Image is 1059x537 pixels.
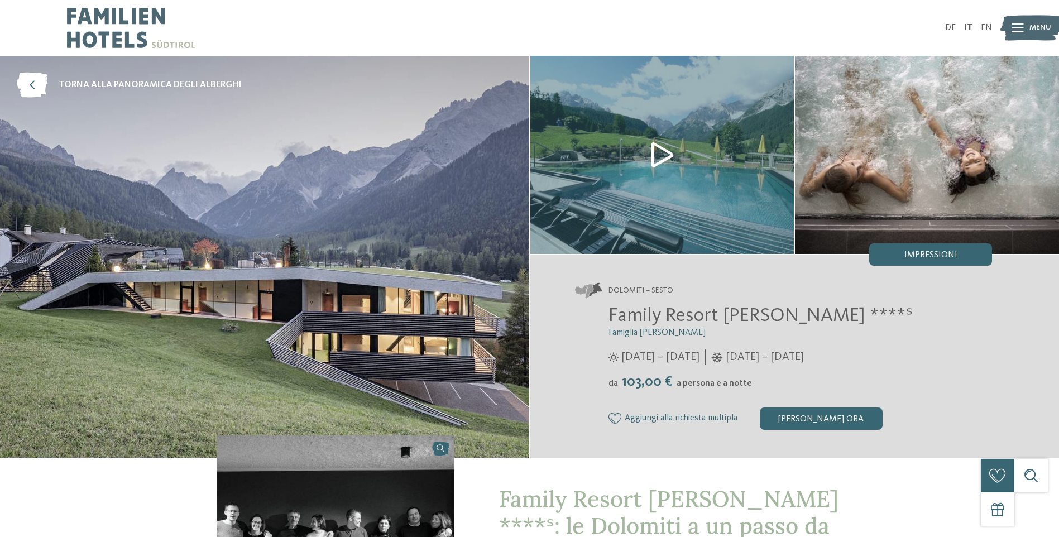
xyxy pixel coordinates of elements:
a: EN [981,23,992,32]
span: Menu [1029,22,1051,33]
span: [DATE] – [DATE] [726,349,804,365]
span: [DATE] – [DATE] [621,349,699,365]
img: Il nostro family hotel a Sesto, il vostro rifugio sulle Dolomiti. [795,56,1059,254]
span: a persona e a notte [677,379,752,388]
span: torna alla panoramica degli alberghi [59,79,242,91]
i: Orari d'apertura inverno [711,352,723,362]
div: [PERSON_NAME] ora [760,407,883,430]
span: Aggiungi alla richiesta multipla [625,414,737,424]
span: da [608,379,618,388]
span: 103,00 € [619,375,675,389]
i: Orari d'apertura estate [608,352,619,362]
span: Impressioni [904,251,957,260]
span: Famiglia [PERSON_NAME] [608,328,706,337]
img: Il nostro family hotel a Sesto, il vostro rifugio sulle Dolomiti. [530,56,794,254]
a: DE [945,23,956,32]
span: Dolomiti – Sesto [608,285,673,296]
a: IT [964,23,972,32]
span: Family Resort [PERSON_NAME] ****ˢ [608,306,913,325]
a: torna alla panoramica degli alberghi [17,73,242,98]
